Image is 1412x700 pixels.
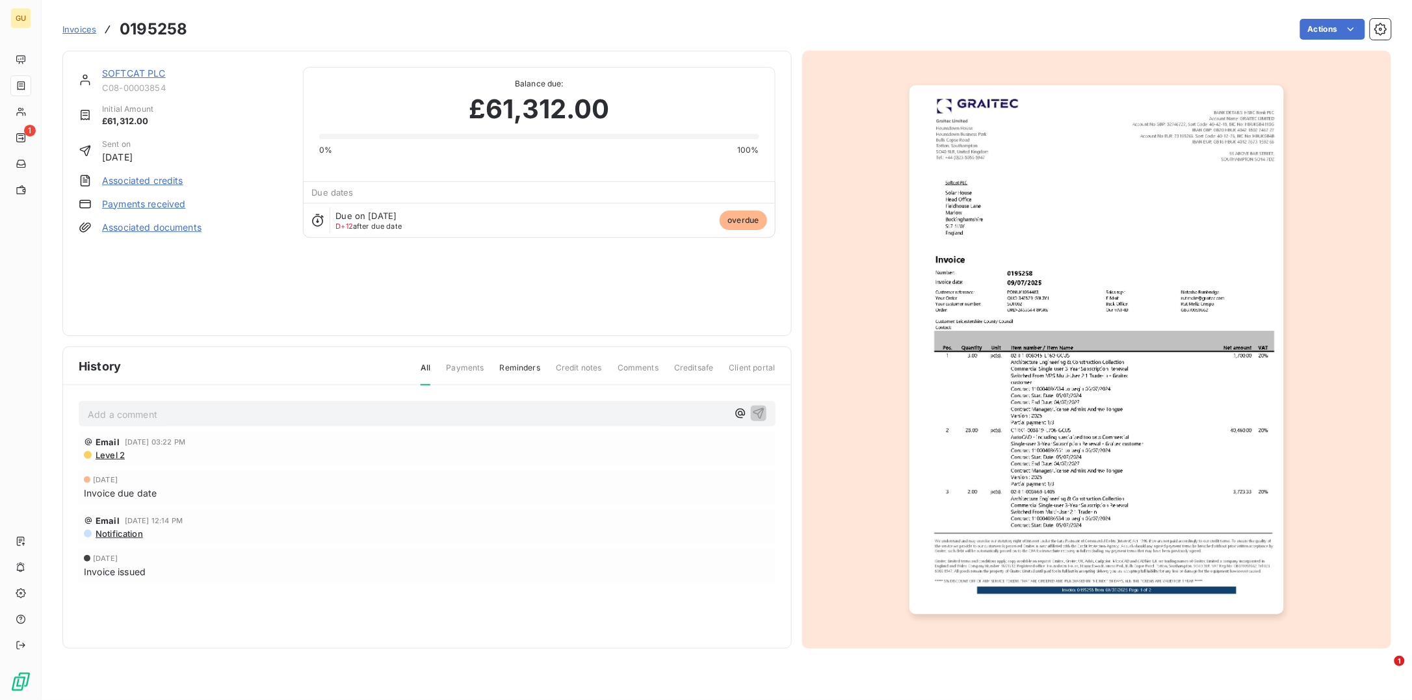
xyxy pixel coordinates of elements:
span: Client portal [729,362,776,384]
span: 1 [1394,656,1405,666]
span: after due date [335,222,402,230]
a: Associated documents [102,221,202,234]
span: £61,312.00 [102,115,153,128]
span: D+12 [335,222,353,231]
span: overdue [720,211,766,230]
span: Comments [618,362,659,384]
span: [DATE] [93,476,118,484]
span: Credit notes [556,362,602,384]
span: Email [96,437,120,447]
span: Level 2 [94,450,125,460]
span: Sent on [102,138,133,150]
span: Due dates [311,187,353,198]
span: [DATE] 12:14 PM [125,517,183,525]
span: Invoice due date [84,486,157,500]
span: Due on [DATE] [335,211,397,221]
span: 100% [737,144,759,156]
span: Invoices [62,24,96,34]
span: Email [96,515,120,526]
span: Balance due: [319,78,759,90]
span: [DATE] [102,150,133,164]
button: Actions [1300,19,1365,40]
span: C08-00003854 [102,83,287,93]
span: Notification [94,528,143,539]
a: Associated credits [102,174,183,187]
img: Logo LeanPay [10,671,31,692]
div: GU [10,8,31,29]
iframe: Intercom live chat [1368,656,1399,687]
span: 1 [24,125,36,136]
span: £61,312.00 [469,90,610,129]
a: Invoices [62,23,96,36]
span: Reminders [500,362,540,384]
span: Payments [446,362,484,384]
a: 1 [10,127,31,148]
a: Payments received [102,198,186,211]
span: Creditsafe [674,362,714,384]
img: invoice_thumbnail [909,85,1284,614]
span: All [421,362,430,385]
span: [DATE] [93,554,118,562]
h3: 0195258 [120,18,187,41]
span: Invoice issued [84,565,146,578]
span: Initial Amount [102,103,153,115]
a: SOFTCAT PLC [102,68,166,79]
span: [DATE] 03:22 PM [125,438,185,446]
span: 0% [319,144,332,156]
span: History [79,357,121,375]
